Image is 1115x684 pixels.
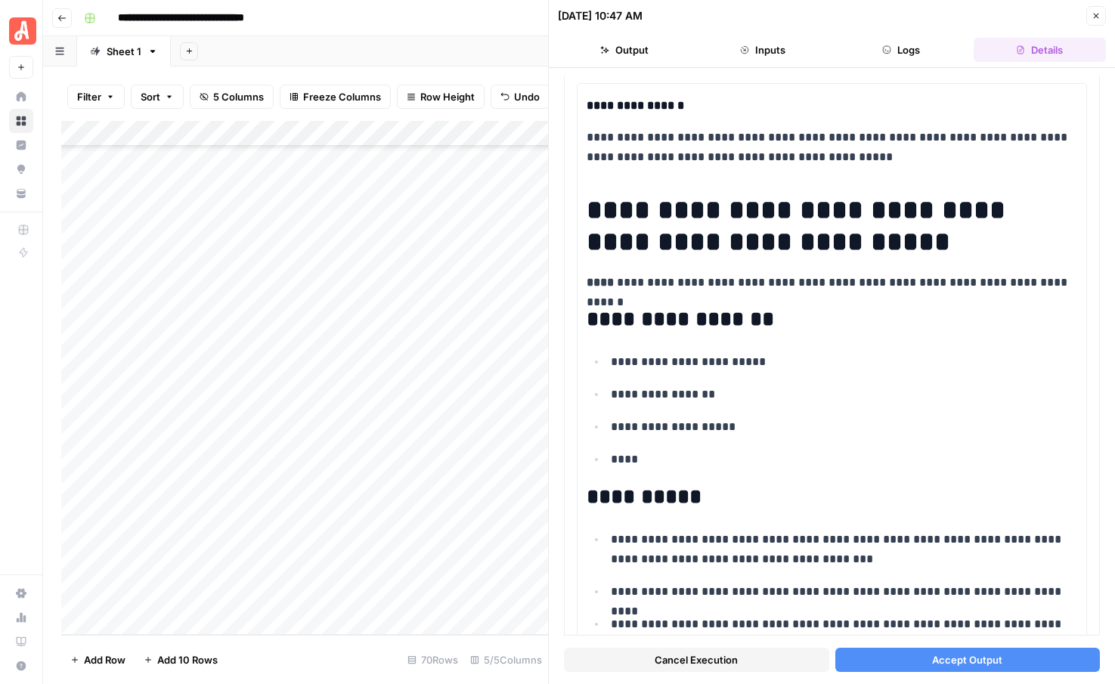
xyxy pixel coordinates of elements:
[420,89,475,104] span: Row Height
[61,648,135,672] button: Add Row
[135,648,227,672] button: Add 10 Rows
[9,605,33,630] a: Usage
[464,648,548,672] div: 5/5 Columns
[835,38,968,62] button: Logs
[67,85,125,109] button: Filter
[131,85,184,109] button: Sort
[9,630,33,654] a: Learning Hub
[77,36,171,67] a: Sheet 1
[77,89,101,104] span: Filter
[303,89,381,104] span: Freeze Columns
[9,133,33,157] a: Insights
[397,85,485,109] button: Row Height
[157,652,218,667] span: Add 10 Rows
[514,89,540,104] span: Undo
[9,17,36,45] img: Angi Logo
[835,648,1101,672] button: Accept Output
[974,38,1106,62] button: Details
[9,157,33,181] a: Opportunities
[696,38,829,62] button: Inputs
[9,581,33,605] a: Settings
[932,652,1002,667] span: Accept Output
[9,85,33,109] a: Home
[655,652,738,667] span: Cancel Execution
[213,89,264,104] span: 5 Columns
[84,652,125,667] span: Add Row
[107,44,141,59] div: Sheet 1
[401,648,464,672] div: 70 Rows
[558,38,690,62] button: Output
[9,181,33,206] a: Your Data
[9,12,33,50] button: Workspace: Angi
[558,8,643,23] div: [DATE] 10:47 AM
[141,89,160,104] span: Sort
[564,648,829,672] button: Cancel Execution
[491,85,550,109] button: Undo
[9,109,33,133] a: Browse
[9,654,33,678] button: Help + Support
[280,85,391,109] button: Freeze Columns
[190,85,274,109] button: 5 Columns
